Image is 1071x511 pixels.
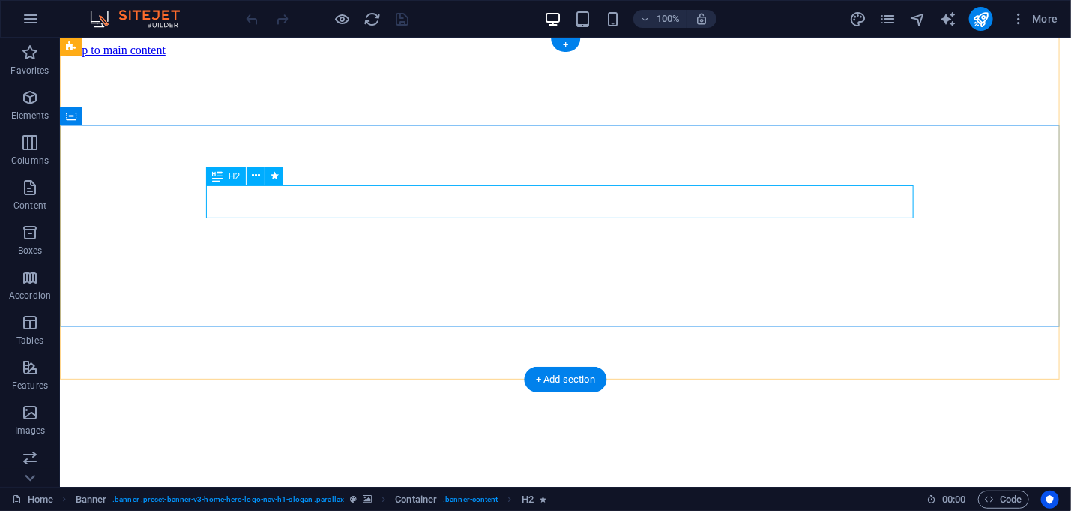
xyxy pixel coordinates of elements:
[879,10,897,28] button: pages
[656,10,680,28] h6: 100%
[12,380,48,392] p: Features
[76,491,547,509] nav: breadcrumb
[443,491,498,509] span: . banner-content
[334,10,352,28] button: Click here to leave preview mode and continue editing
[11,155,49,167] p: Columns
[969,7,993,31] button: publish
[18,245,43,257] p: Boxes
[350,495,357,503] i: This element is a customizable preset
[540,495,546,503] i: Element contains an animation
[229,172,240,181] span: H2
[86,10,199,28] img: Editor Logo
[953,494,955,505] span: :
[939,10,957,28] button: text_generator
[849,11,866,28] i: Design (Ctrl+Alt+Y)
[13,200,46,212] p: Content
[76,491,107,509] span: Click to select. Double-click to edit
[1005,7,1064,31] button: More
[695,12,708,26] i: On resize automatically adjust zoom level to fit chosen device.
[926,491,966,509] h6: Session time
[9,290,51,302] p: Accordion
[522,491,534,509] span: Click to select. Double-click to edit
[1041,491,1059,509] button: Usercentrics
[524,367,607,392] div: + Add section
[939,11,956,28] i: AI Writer
[633,10,687,28] button: 100%
[909,10,927,28] button: navigator
[395,491,437,509] span: Click to select. Double-click to edit
[6,6,106,19] a: Skip to main content
[16,335,43,347] p: Tables
[909,11,926,28] i: Navigator
[985,491,1022,509] span: Code
[10,65,49,77] p: Favorites
[849,10,867,28] button: design
[551,38,580,52] div: +
[363,495,372,503] i: This element contains a background
[1011,11,1058,26] span: More
[879,11,896,28] i: Pages (Ctrl+Alt+S)
[363,10,381,28] button: reload
[942,491,965,509] span: 00 00
[12,491,53,509] a: Click to cancel selection. Double-click to open Pages
[972,11,989,28] i: Publish
[364,11,381,28] i: Reload page
[112,491,344,509] span: . banner .preset-banner-v3-home-hero-logo-nav-h1-slogan .parallax
[11,110,49,122] p: Elements
[978,491,1029,509] button: Code
[15,425,46,437] p: Images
